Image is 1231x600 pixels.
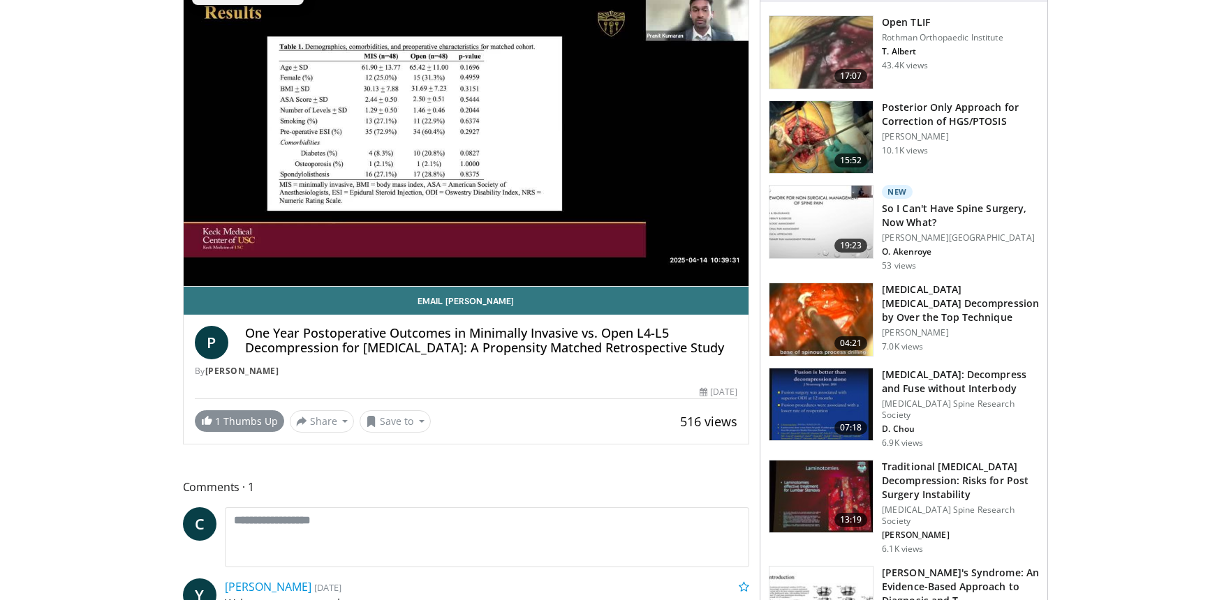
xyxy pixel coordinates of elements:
a: 19:23 New So I Can't Have Spine Surgery, Now What? [PERSON_NAME][GEOGRAPHIC_DATA] O. Akenroye 53 ... [769,185,1039,271]
h3: [MEDICAL_DATA] [MEDICAL_DATA] Decompression by Over the Top Technique [882,283,1039,324]
span: 19:23 [834,239,868,253]
a: 07:18 [MEDICAL_DATA]: Decompress and Fuse without Interbody [MEDICAL_DATA] Spine Research Society... [769,368,1039,449]
p: 53 views [882,260,916,271]
a: [PERSON_NAME] [225,579,311,594]
p: 6.1K views [882,543,923,555]
img: 97801bed-5de1-4037-bed6-2d7170b090cf.150x105_q85_crop-smart_upscale.jpg [769,368,873,441]
a: 15:52 Posterior Only Approach for Correction of HGS/PTOSIS [PERSON_NAME] 10.1K views [769,100,1039,174]
p: Rothman Orthopaedic Institute [882,32,1003,43]
p: New [882,185,913,199]
a: P [195,326,228,359]
p: [PERSON_NAME] [882,131,1039,142]
p: [PERSON_NAME][GEOGRAPHIC_DATA] [882,232,1039,243]
p: D. Chou [882,423,1039,435]
img: 5e876a87-51da-405d-9c40-1020f1f086d6.150x105_q85_crop-smart_upscale.jpg [769,460,873,533]
img: c4373fc0-6c06-41b5-9b74-66e3a29521fb.150x105_q85_crop-smart_upscale.jpg [769,186,873,258]
a: 17:07 Open TLIF Rothman Orthopaedic Institute T. Albert 43.4K views [769,15,1039,89]
span: Comments 1 [183,478,750,496]
small: [DATE] [314,581,341,594]
img: 87433_0000_3.png.150x105_q85_crop-smart_upscale.jpg [769,16,873,89]
a: 04:21 [MEDICAL_DATA] [MEDICAL_DATA] Decompression by Over the Top Technique [PERSON_NAME] 7.0K views [769,283,1039,357]
p: [PERSON_NAME] [882,530,1039,541]
button: Share [290,410,355,433]
p: [PERSON_NAME] [882,327,1039,338]
span: 1 [215,414,221,428]
p: [MEDICAL_DATA] Spine Research Society [882,504,1039,527]
img: AMFAUBLRvnRX8J4n4xMDoxOjByO_JhYE.150x105_q85_crop-smart_upscale.jpg [769,101,873,174]
span: 04:21 [834,336,868,350]
p: 7.0K views [882,341,923,352]
h3: Posterior Only Approach for Correction of HGS/PTOSIS [882,100,1039,128]
p: 43.4K views [882,60,928,71]
img: 5bc800f5-1105-408a-bbac-d346e50c89d5.150x105_q85_crop-smart_upscale.jpg [769,283,873,356]
span: 07:18 [834,421,868,435]
span: 15:52 [834,153,868,167]
a: [PERSON_NAME] [205,365,279,377]
div: [DATE] [700,386,737,398]
a: 1 Thumbs Up [195,410,284,432]
p: O. Akenroye [882,246,1039,257]
h3: Traditional [MEDICAL_DATA] Decompression: Risks for Post Surgery Instability [882,460,1039,502]
a: C [183,507,216,541]
h3: Open TLIF [882,15,1003,29]
h3: [MEDICAL_DATA]: Decompress and Fuse without Interbody [882,368,1039,396]
h3: So I Can't Have Spine Surgery, Now What? [882,202,1039,230]
p: [MEDICAL_DATA] Spine Research Society [882,398,1039,421]
p: T. Albert [882,46,1003,57]
p: 6.9K views [882,437,923,449]
a: Email [PERSON_NAME] [184,287,749,315]
a: 13:19 Traditional [MEDICAL_DATA] Decompression: Risks for Post Surgery Instability [MEDICAL_DATA]... [769,460,1039,555]
h4: One Year Postoperative Outcomes in Minimally Invasive vs. Open L4-L5 Decompression for [MEDICAL_D... [245,326,738,356]
span: 13:19 [834,513,868,527]
span: 516 views [680,413,737,430]
span: 17:07 [834,69,868,83]
button: Save to [360,410,431,433]
div: By [195,365,738,377]
p: 10.1K views [882,145,928,156]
